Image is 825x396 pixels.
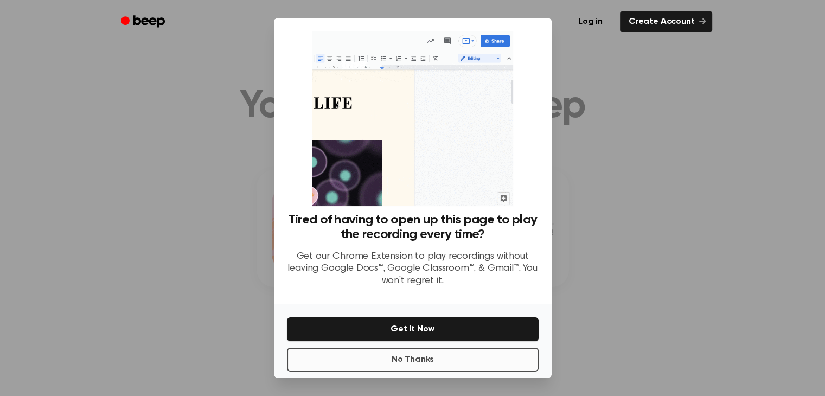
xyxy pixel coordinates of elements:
[287,213,539,242] h3: Tired of having to open up this page to play the recording every time?
[620,11,712,32] a: Create Account
[113,11,175,33] a: Beep
[312,31,513,206] img: Beep extension in action
[567,9,613,34] a: Log in
[287,251,539,288] p: Get our Chrome Extension to play recordings without leaving Google Docs™, Google Classroom™, & Gm...
[287,317,539,341] button: Get It Now
[287,348,539,372] button: No Thanks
